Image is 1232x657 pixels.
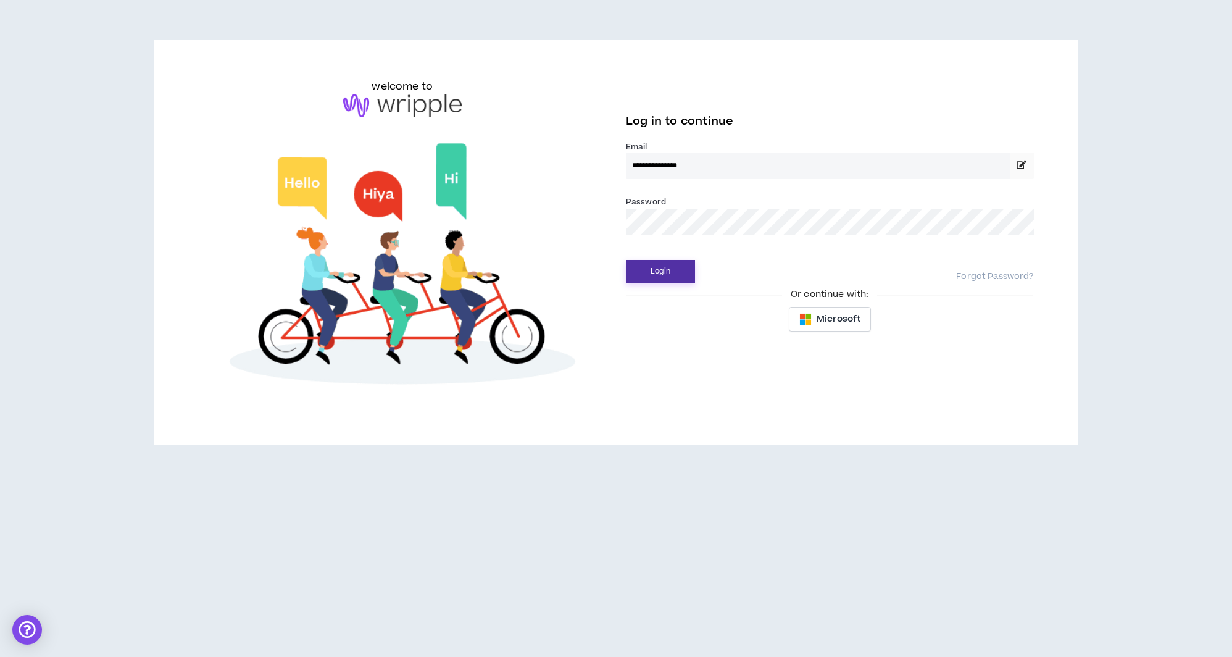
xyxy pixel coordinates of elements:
div: Open Intercom Messenger [12,615,42,645]
button: Microsoft [789,307,871,332]
button: Login [626,260,695,283]
h6: welcome to [372,79,433,94]
label: Email [626,141,1034,153]
span: Log in to continue [626,114,733,129]
span: Or continue with: [782,288,877,301]
label: Password [626,196,666,207]
img: Welcome to Wripple [199,130,607,406]
span: Microsoft [817,312,860,326]
img: logo-brand.png [343,94,462,117]
a: Forgot Password? [956,271,1033,283]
